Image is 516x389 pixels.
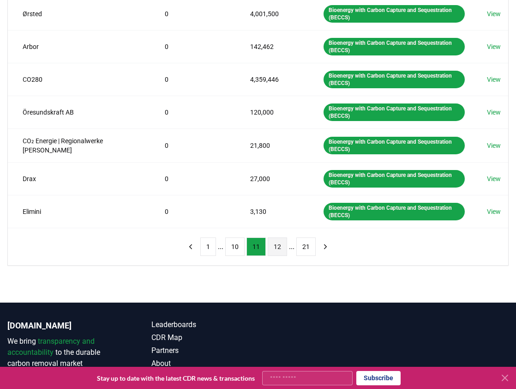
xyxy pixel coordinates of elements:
[487,141,501,150] a: View
[218,241,223,252] li: ...
[246,237,266,256] button: 11
[183,237,198,256] button: previous page
[268,237,287,256] button: 12
[151,345,258,356] a: Partners
[487,207,501,216] a: View
[487,108,501,117] a: View
[487,174,501,183] a: View
[487,75,501,84] a: View
[296,237,316,256] button: 21
[487,42,501,51] a: View
[150,128,236,162] td: 0
[289,241,294,252] li: ...
[8,30,150,63] td: Arbor
[8,128,150,162] td: CO₂ Energie | Regionalwerke [PERSON_NAME]
[324,103,465,121] div: Bioenergy with Carbon Capture and Sequestration (BECCS)
[225,237,245,256] button: 10
[7,336,114,369] p: We bring to the durable carbon removal market
[487,9,501,18] a: View
[235,162,309,195] td: 27,000
[150,162,236,195] td: 0
[235,63,309,96] td: 4,359,446
[151,332,258,343] a: CDR Map
[324,38,465,55] div: Bioenergy with Carbon Capture and Sequestration (BECCS)
[324,203,465,220] div: Bioenergy with Carbon Capture and Sequestration (BECCS)
[8,63,150,96] td: CO280
[8,195,150,228] td: Elimini
[318,237,333,256] button: next page
[235,96,309,128] td: 120,000
[150,63,236,96] td: 0
[235,195,309,228] td: 3,130
[7,337,95,357] span: transparency and accountability
[235,128,309,162] td: 21,800
[150,30,236,63] td: 0
[324,5,465,23] div: Bioenergy with Carbon Capture and Sequestration (BECCS)
[150,195,236,228] td: 0
[324,71,465,88] div: Bioenergy with Carbon Capture and Sequestration (BECCS)
[150,96,236,128] td: 0
[235,30,309,63] td: 142,462
[8,96,150,128] td: Öresundskraft AB
[200,237,216,256] button: 1
[7,319,114,332] p: [DOMAIN_NAME]
[151,319,258,330] a: Leaderboards
[8,162,150,195] td: Drax
[324,170,465,188] div: Bioenergy with Carbon Capture and Sequestration (BECCS)
[151,358,258,369] a: About
[324,137,465,154] div: Bioenergy with Carbon Capture and Sequestration (BECCS)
